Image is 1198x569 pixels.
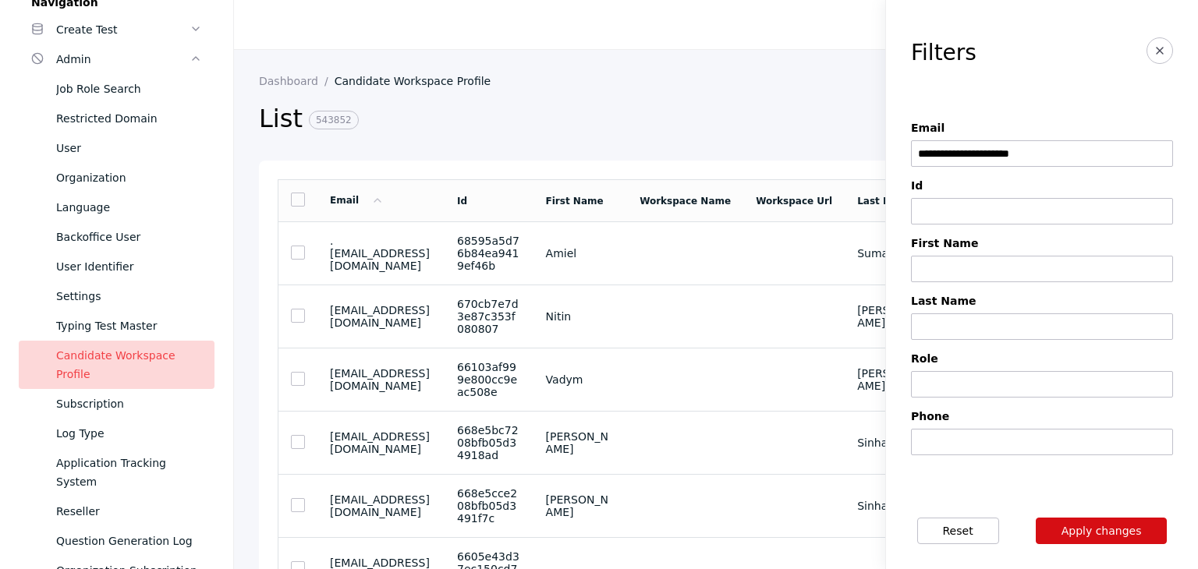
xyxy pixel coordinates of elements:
div: Organization [56,168,202,187]
div: Typing Test Master [56,316,202,335]
a: Language [19,193,214,222]
a: Subscription [19,389,214,419]
a: Application Tracking System [19,448,214,497]
section: Vadym [546,373,615,386]
a: Email [330,195,384,206]
label: Phone [911,410,1173,422]
div: Job Role Search [56,80,202,98]
section: 668e5bc7208bfb05d34918ad [457,424,521,461]
label: Role [911,352,1173,365]
div: User Identifier [56,257,202,276]
a: Dashboard [259,75,335,87]
section: 670cb7e7d3e87c353f080807 [457,298,521,335]
span: 543852 [309,111,359,129]
label: Email [911,122,1173,134]
h2: List [259,103,930,136]
div: User [56,139,202,157]
h3: Filters [911,41,976,65]
a: Job Role Search [19,74,214,104]
section: Sinha [857,500,925,512]
section: [PERSON_NAME] [546,430,615,455]
div: Application Tracking System [56,454,202,491]
section: [EMAIL_ADDRESS][DOMAIN_NAME] [330,430,432,455]
a: Id [457,196,467,207]
section: [EMAIL_ADDRESS][DOMAIN_NAME] [330,367,432,392]
section: [PERSON_NAME] [857,304,925,329]
label: Last Name [911,295,1173,307]
div: Backoffice User [56,228,202,246]
a: Last Name [857,196,913,207]
button: Reset [917,518,999,544]
section: [EMAIL_ADDRESS][DOMAIN_NAME] [330,304,432,329]
a: Candidate Workspace Profile [19,341,214,389]
button: Apply changes [1036,518,1168,544]
div: Subscription [56,394,202,413]
a: Log Type [19,419,214,448]
a: Organization [19,163,214,193]
section: 668e5cce208bfb05d3491f7c [457,487,521,525]
div: Question Generation Log [56,532,202,550]
section: [EMAIL_ADDRESS][DOMAIN_NAME] [330,493,432,518]
td: Workspace Url [743,180,845,222]
div: Log Type [56,424,202,443]
section: Amiel [546,247,615,260]
div: Candidate Workspace Profile [56,346,202,383]
label: First Name [911,237,1173,249]
section: Sinha [857,436,925,449]
div: Restricted Domain [56,109,202,128]
a: Question Generation Log [19,526,214,556]
div: Reseller [56,502,202,521]
a: Restricted Domain [19,104,214,133]
section: [PERSON_NAME] [546,493,615,518]
section: 66103af999e800cc9eac508e [457,361,521,398]
a: Settings [19,281,214,311]
section: Sumayao [857,247,925,260]
label: Id [911,179,1173,192]
a: First Name [546,196,604,207]
a: Reseller [19,497,214,526]
a: Backoffice User [19,222,214,252]
a: Candidate Workspace Profile [335,75,504,87]
section: .[EMAIL_ADDRESS][DOMAIN_NAME] [330,235,432,272]
a: User Identifier [19,252,214,281]
section: 68595a5d76b84ea9419ef46b [457,235,521,272]
div: Settings [56,287,202,306]
div: Admin [56,50,190,69]
section: Nitin [546,310,615,323]
a: Typing Test Master [19,311,214,341]
div: Create Test [56,20,190,39]
div: Language [56,198,202,217]
section: [PERSON_NAME] [857,367,925,392]
a: User [19,133,214,163]
td: Workspace Name [627,180,743,222]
